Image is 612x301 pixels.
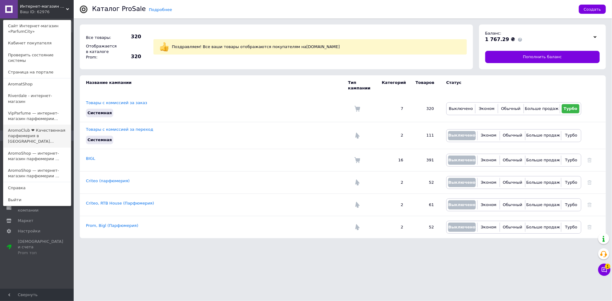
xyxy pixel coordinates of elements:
[479,156,498,165] button: Эконом
[481,158,497,162] span: Эконом
[563,200,579,209] button: Турбо
[409,75,440,96] td: Товаров
[18,250,63,256] div: Prom топ
[598,264,610,276] button: Чат с покупателем1
[605,264,610,269] span: 1
[3,20,71,37] a: Сайт Интернет-магазин «ParfumCity»
[18,228,40,234] span: Настройки
[448,104,474,113] button: Выключено
[354,106,360,112] img: Комиссия за заказ
[584,7,601,12] span: Создать
[564,106,578,111] span: Турбо
[479,223,498,232] button: Эконом
[527,178,560,187] button: Больше продаж
[120,53,141,60] span: 320
[503,202,522,207] span: Обычный
[565,180,577,185] span: Турбо
[479,106,494,111] span: Эконом
[80,75,348,96] td: Название кампании
[563,223,579,232] button: Турбо
[18,202,57,213] span: Кошелек компании
[481,180,497,185] span: Эконом
[3,194,71,206] a: Выйти
[376,96,409,122] td: 7
[562,104,579,113] button: Турбо
[376,194,409,216] td: 2
[526,158,560,162] span: Больше продаж
[87,137,112,142] span: Системная
[500,104,522,113] button: Обычный
[3,37,71,49] a: Кабинет покупателя
[376,122,409,149] td: 2
[170,43,462,51] div: Поздравляем! Все ваши товары отображаются покупателям на [DOMAIN_NAME]
[3,165,71,182] a: AromoShop — интернет-магазин парфюмерии ...
[563,156,579,165] button: Турбо
[86,223,138,228] a: Prom, Bigl (Парфюмерия)
[348,75,376,96] td: Тип кампании
[479,178,498,187] button: Эконом
[523,54,562,60] span: Пополнить баланс
[18,218,33,224] span: Маркет
[579,5,606,14] button: Создать
[502,156,523,165] button: Обычный
[526,133,560,137] span: Больше продаж
[376,171,409,194] td: 2
[527,200,560,209] button: Больше продаж
[448,180,475,185] span: Выключено
[481,133,497,137] span: Эконом
[354,157,360,163] img: Комиссия за заказ
[3,49,71,66] a: Проверить состояние системы
[481,225,497,229] span: Эконом
[503,133,522,137] span: Обычный
[479,200,498,209] button: Эконом
[503,225,522,229] span: Обычный
[502,223,523,232] button: Обычный
[525,104,559,113] button: Больше продаж
[448,200,476,209] button: Выключено
[409,96,440,122] td: 320
[92,6,146,12] div: Каталог ProSale
[409,149,440,171] td: 391
[448,131,476,140] button: Выключено
[563,178,579,187] button: Турбо
[479,131,498,140] button: Эконом
[3,125,71,148] a: AromoClub ❤ Качественная парфюмерия в [GEOGRAPHIC_DATA]...
[120,33,141,40] span: 320
[448,202,475,207] span: Выключено
[3,107,71,125] a: VipParfume — интернет-магазин парфюмерии...
[448,133,475,137] span: Выключено
[20,9,46,15] div: Ваш ID: 62976
[86,179,130,183] a: Criteo (парфюмерия)
[502,200,523,209] button: Обычный
[485,51,600,63] a: Пополнить баланс
[440,75,581,96] td: Статус
[84,33,118,42] div: Все товары:
[448,156,476,165] button: Выключено
[527,223,560,232] button: Больше продаж
[86,156,95,161] a: BIGL
[481,202,497,207] span: Эконом
[376,75,409,96] td: Категорий
[477,104,496,113] button: Эконом
[587,225,592,229] a: Удалить
[527,131,560,140] button: Больше продаж
[3,66,71,78] a: Страница на портале
[527,156,560,165] button: Больше продаж
[409,194,440,216] td: 61
[502,178,523,187] button: Обычный
[448,158,475,162] span: Выключено
[376,216,409,238] td: 2
[354,202,360,208] img: Комиссия за переход
[503,180,522,185] span: Обычный
[565,158,577,162] span: Турбо
[86,201,154,205] a: Criteo, RTB House (Парфюмерия)
[485,31,502,36] span: Баланс:
[84,42,118,62] div: Отображается в каталоге Prom:
[449,106,473,111] span: Выключено
[354,133,360,139] img: Комиссия за переход
[3,182,71,194] a: Справка
[526,180,560,185] span: Больше продаж
[20,4,66,9] span: Интернет-магазин «ParfumCity»
[448,223,476,232] button: Выключено
[565,133,577,137] span: Турбо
